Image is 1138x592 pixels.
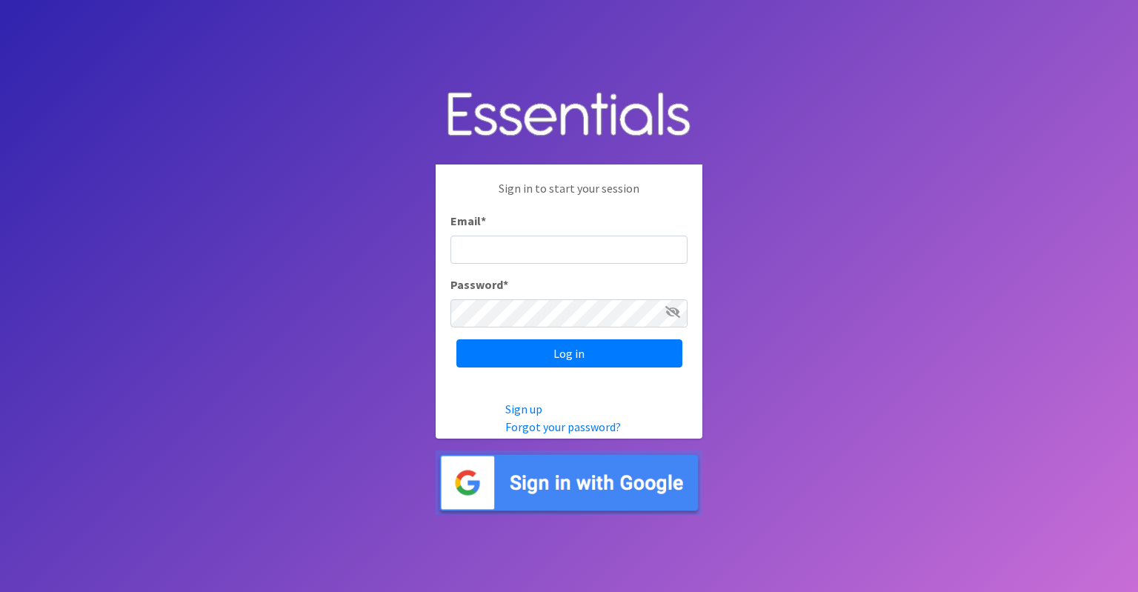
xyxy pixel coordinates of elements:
[436,77,702,153] img: Human Essentials
[481,213,486,228] abbr: required
[436,450,702,515] img: Sign in with Google
[450,212,486,230] label: Email
[450,179,688,212] p: Sign in to start your session
[505,419,621,434] a: Forgot your password?
[456,339,682,367] input: Log in
[450,276,508,293] label: Password
[505,402,542,416] a: Sign up
[503,277,508,292] abbr: required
